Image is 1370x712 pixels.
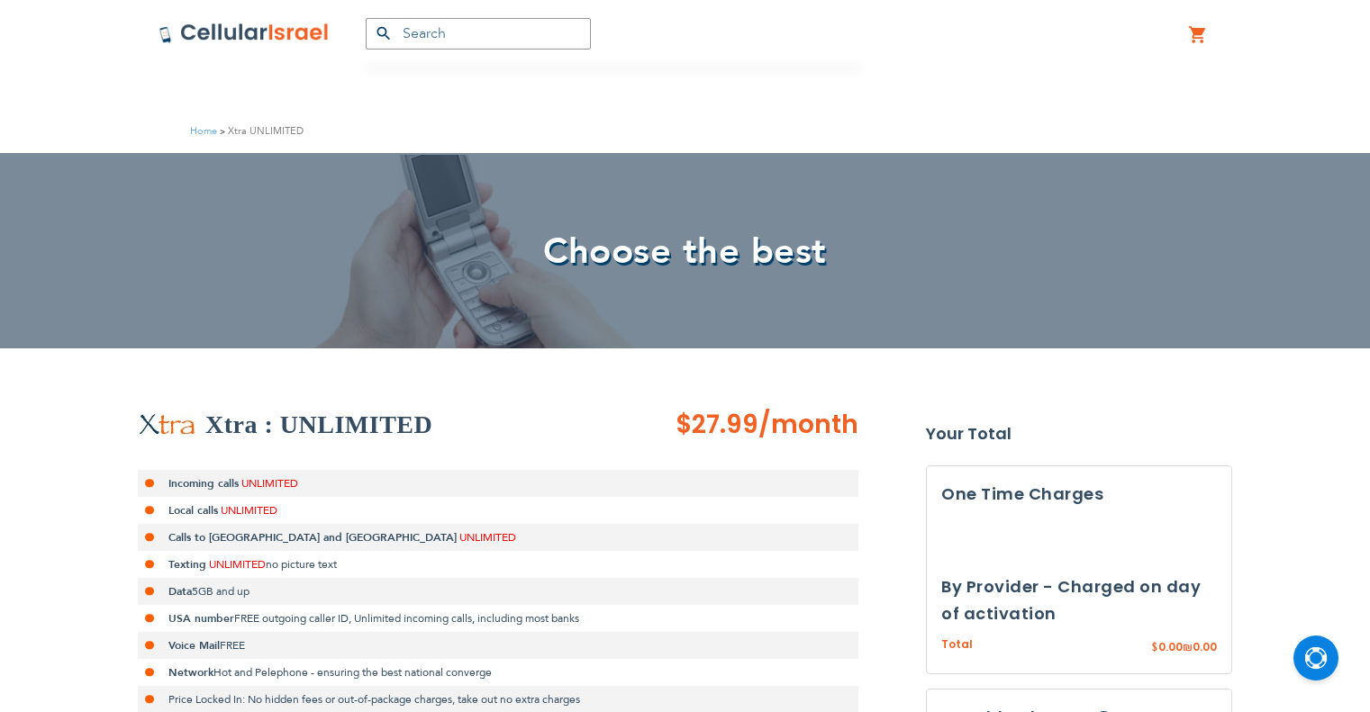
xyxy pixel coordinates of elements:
span: 0.00 [1193,639,1217,654]
strong: Your Total [926,420,1232,447]
span: Choose the best [543,227,827,276]
span: FREE [220,638,245,653]
span: $ [1151,640,1158,656]
span: no picture text [266,557,337,572]
strong: Local calls [168,503,218,518]
strong: Data [168,584,192,599]
strong: USA number [168,611,234,626]
h3: One Time Charges [941,481,1217,508]
strong: Voice Mail [168,638,220,653]
strong: Network [168,665,213,680]
img: Xtra UNLIMITED [138,413,196,437]
span: UNLIMITED [241,476,298,491]
li: Xtra UNLIMITED [217,122,304,140]
strong: Calls to [GEOGRAPHIC_DATA] and [GEOGRAPHIC_DATA] [168,530,457,545]
span: Hot and Pelephone - ensuring the best national converge [213,665,492,680]
span: FREE outgoing caller ID, Unlimited incoming calls, including most banks [234,611,579,626]
span: UNLIMITED [459,530,516,545]
input: Search [366,18,591,50]
li: 5GB and up [138,578,858,605]
span: Total [941,636,973,653]
span: ₪ [1183,640,1193,656]
span: UNLIMITED [209,557,266,572]
span: $27.99 [676,407,758,442]
span: /month [758,407,858,443]
strong: Texting [168,557,206,572]
span: UNLIMITED [221,503,277,518]
h3: By Provider - Charged on day of activation [941,573,1217,627]
h2: Xtra : UNLIMITED [205,407,432,443]
strong: Incoming calls [168,476,239,491]
img: Cellular Israel Logo [159,23,330,44]
span: 0.00 [1158,639,1183,654]
a: Home [190,124,217,138]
